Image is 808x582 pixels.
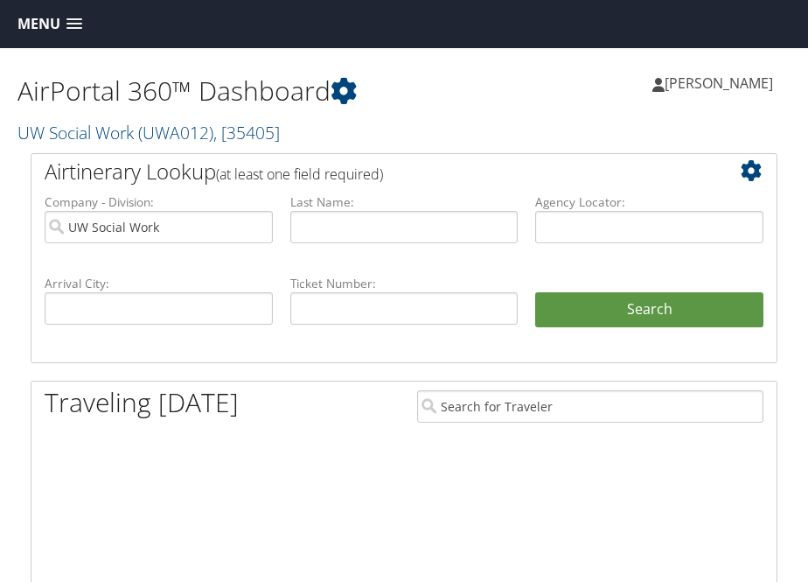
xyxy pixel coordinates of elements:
input: Search for Traveler [417,390,763,423]
span: ( UWA012 ) [138,121,213,144]
a: UW Social Work [17,121,280,144]
label: Agency Locator: [535,193,763,211]
label: Ticket Number: [290,275,519,292]
label: Arrival City: [45,275,273,292]
span: [PERSON_NAME] [665,74,773,93]
h2: Airtinerary Lookup [45,157,701,186]
span: , [ 35405 ] [213,121,280,144]
span: Menu [17,16,60,32]
a: [PERSON_NAME] [652,57,791,109]
span: (at least one field required) [216,165,383,184]
label: Last Name: [290,193,519,211]
button: Search [535,292,763,327]
label: Company - Division: [45,193,273,211]
a: Menu [9,10,91,39]
h1: AirPortal 360™ Dashboard [17,73,404,109]
h1: Traveling [DATE] [45,384,239,421]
